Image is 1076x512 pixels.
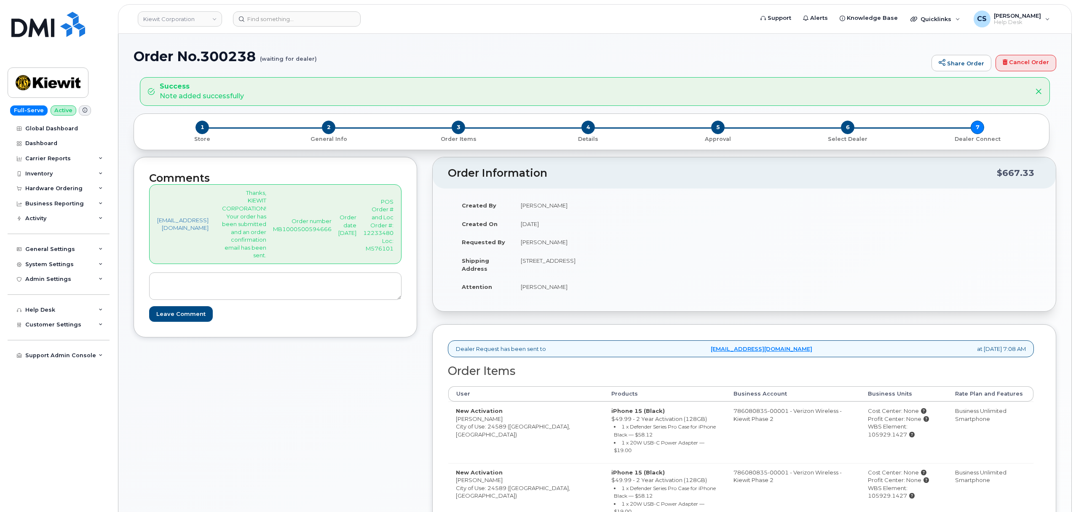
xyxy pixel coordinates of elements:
[513,215,738,233] td: [DATE]
[462,283,492,290] strong: Attention
[462,257,489,272] strong: Shipping Address
[448,365,1034,377] h2: Order Items
[513,196,738,215] td: [PERSON_NAME]
[149,172,401,184] h2: Comments
[452,121,465,134] span: 3
[868,469,940,477] div: Cost Center: None
[363,198,393,253] p: POS Order # and Loc Order #: 12233480 Loc: M576101
[160,82,244,101] div: Note added successfully
[786,135,909,143] p: Select Dealer
[868,423,940,438] div: WBS Element: 105929.1427
[273,217,332,233] p: Order number MB1000500594666
[144,135,260,143] p: Store
[141,134,264,143] a: 1 Store
[611,407,665,414] strong: iPhone 15 (Black)
[711,121,725,134] span: 5
[868,407,940,415] div: Cost Center: None
[614,439,704,454] small: 1 x 20W USB-C Power Adapter — $19.00
[397,135,520,143] p: Order Items
[656,135,779,143] p: Approval
[456,469,503,476] strong: New Activation
[523,134,653,143] a: 4 Details
[448,386,604,402] th: User
[393,134,523,143] a: 3 Order Items
[513,251,738,278] td: [STREET_ADDRESS]
[868,484,940,500] div: WBS Element: 105929.1427
[195,121,209,134] span: 1
[996,55,1056,72] a: Cancel Order
[931,55,991,72] a: Share Order
[448,402,604,463] td: [PERSON_NAME] City of Use: 24589 ([GEOGRAPHIC_DATA], [GEOGRAPHIC_DATA])
[604,402,726,463] td: $49.99 - 2 Year Activation (128GB)
[462,221,498,227] strong: Created On
[462,239,505,245] strong: Requested By
[581,121,595,134] span: 4
[222,189,266,259] p: Thanks, KIEWIT CORPORATION! Your order has been submitted and an order confirmation email has bee...
[160,82,244,92] strong: Success
[527,135,650,143] p: Details
[338,213,356,237] p: Order date [DATE]
[726,386,860,402] th: Business Account
[948,402,1033,463] td: Business Unlimited Smartphone
[860,386,948,402] th: Business Units
[513,233,738,251] td: [PERSON_NAME]
[868,476,940,484] div: Profit Center: None
[134,49,927,64] h1: Order No.300238
[997,165,1034,181] div: $667.33
[611,469,665,476] strong: iPhone 15 (Black)
[264,134,393,143] a: 2 General Info
[604,386,726,402] th: Products
[948,386,1033,402] th: Rate Plan and Features
[868,415,940,423] div: Profit Center: None
[653,134,783,143] a: 5 Approval
[448,167,997,179] h2: Order Information
[267,135,390,143] p: General Info
[462,202,496,209] strong: Created By
[456,407,503,414] strong: New Activation
[149,306,213,322] input: Leave Comment
[841,121,854,134] span: 6
[513,278,738,296] td: [PERSON_NAME]
[711,345,812,353] a: [EMAIL_ADDRESS][DOMAIN_NAME]
[614,423,716,438] small: 1 x Defender Series Pro Case for iPhone Black — $58.12
[783,134,913,143] a: 6 Select Dealer
[260,49,317,62] small: (waiting for dealer)
[614,485,716,499] small: 1 x Defender Series Pro Case for iPhone Black — $58.12
[448,340,1034,358] div: Dealer Request has been sent to at [DATE] 7:08 AM
[322,121,335,134] span: 2
[157,216,209,232] a: [EMAIL_ADDRESS][DOMAIN_NAME]
[726,402,860,463] td: 786080835-00001 - Verizon Wireless - Kiewit Phase 2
